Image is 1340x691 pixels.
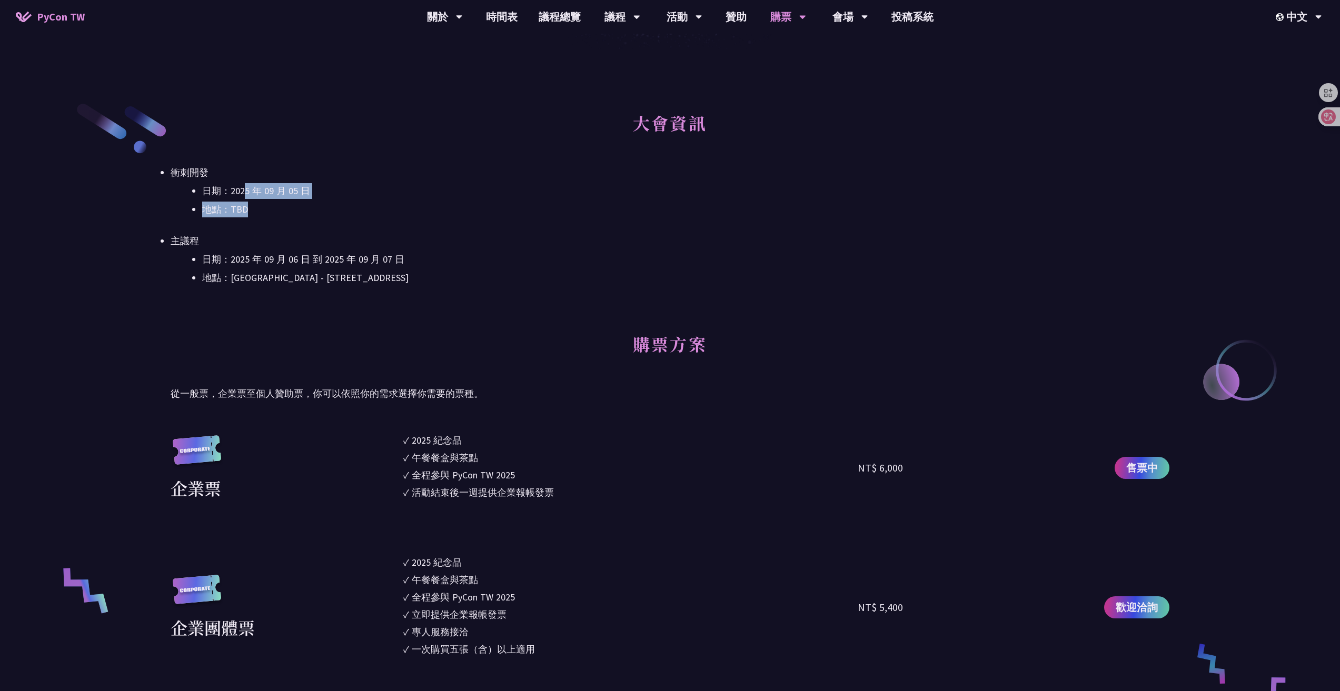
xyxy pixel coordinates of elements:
[403,450,858,465] li: ✓
[412,607,507,622] div: 立即提供企業報帳發票
[403,555,858,569] li: ✓
[202,202,1169,217] li: 地點：TBD
[5,4,95,30] a: PyCon TW
[412,450,478,465] div: 午餐餐盒與茶點
[412,590,515,604] div: 全程參與 PyCon TW 2025
[403,468,858,482] li: ✓
[1115,457,1169,479] a: 售票中
[171,475,221,500] div: 企業票
[1276,13,1286,21] img: Locale Icon
[412,555,462,569] div: 2025 紀念品
[403,485,858,499] li: ✓
[171,575,223,615] img: corporate.a587c14.svg
[412,468,515,482] div: 全程參與 PyCon TW 2025
[16,12,32,22] img: Home icon of PyCon TW 2025
[1116,599,1158,615] span: 歡迎洽詢
[412,485,554,499] div: 活動結束後一週提供企業報帳發票
[403,433,858,447] li: ✓
[412,433,462,447] div: 2025 紀念品
[412,625,469,639] div: 專人服務接洽
[858,460,903,476] div: NT$ 6,000
[202,183,1169,199] li: 日期：2025 年 09 月 05 日
[412,642,535,656] div: 一次購買五張（含）以上適用
[858,599,903,615] div: NT$ 5,400
[202,270,1169,286] li: 地點：[GEOGRAPHIC_DATA] - ​[STREET_ADDRESS]
[403,642,858,656] li: ✓
[171,102,1169,159] h2: 大會資訊
[412,573,478,587] div: 午餐餐盒與茶點
[171,386,1169,402] p: 從一般票，企業票至個人贊助票，你可以依照你的需求選擇你需要的票種。
[171,165,1169,217] li: 衝刺開發
[1104,596,1169,618] a: 歡迎洽詢
[171,233,1169,286] li: 主議程
[403,625,858,639] li: ✓
[202,252,1169,267] li: 日期：2025 年 09 月 06 日 到 2025 年 09 月 07 日
[403,590,858,604] li: ✓
[171,615,255,640] div: 企業團體票
[171,435,223,476] img: corporate.a587c14.svg
[1126,460,1158,476] span: 售票中
[403,573,858,587] li: ✓
[403,607,858,622] li: ✓
[171,323,1169,380] h2: 購票方案
[37,9,85,25] span: PyCon TW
